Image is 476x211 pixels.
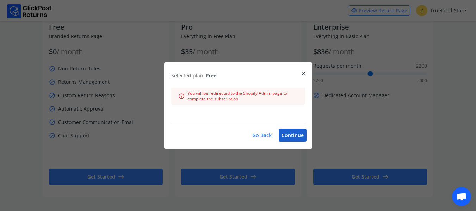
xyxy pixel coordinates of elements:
[279,129,307,142] button: Continue
[249,129,274,142] button: Go Back
[206,72,216,79] span: Free
[187,91,298,102] span: You will be redirected to the Shopify Admin page to complete the subscription.
[178,91,185,101] span: info
[300,69,307,79] span: close
[171,72,305,79] p: Selected plan:
[452,187,471,206] div: Open chat
[295,69,312,78] button: close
